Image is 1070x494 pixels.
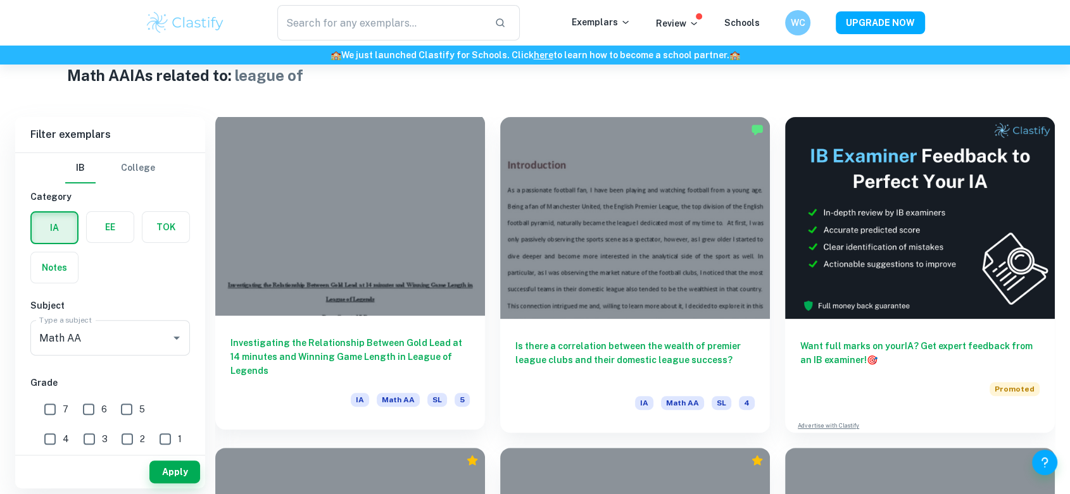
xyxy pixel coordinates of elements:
img: Marked [751,123,764,136]
button: Open [168,329,186,347]
a: Is there a correlation between the wealth of premier league clubs and their domestic league succe... [500,117,770,433]
h6: Filter exemplars [15,117,205,152]
span: 6 [101,402,107,416]
img: Clastify logo [145,10,225,35]
a: Schools [724,18,760,28]
h6: Want full marks on your IA ? Get expert feedback from an IB examiner! [800,339,1040,367]
button: WC [785,10,810,35]
button: TOK [142,212,189,242]
span: 🎯 [867,355,878,365]
button: IB [65,153,96,183]
a: Want full marks on yourIA? Get expert feedback from an IB examiner!PromotedAdvertise with Clastify [785,117,1055,433]
button: College [121,153,155,183]
span: IA [635,396,653,410]
button: EE [87,212,134,242]
span: 🏫 [729,50,740,60]
span: 🏫 [330,50,341,60]
span: 5 [455,393,470,407]
div: Premium [751,454,764,467]
img: Thumbnail [785,117,1055,319]
button: IA [32,213,77,243]
p: Review [656,16,699,30]
button: Apply [149,460,200,483]
input: Search for any exemplars... [277,5,484,40]
span: 4 [739,396,755,410]
span: SL [427,393,447,407]
a: Investigating the Relationship Between Gold Lead at 14 minutes and Winning Game Length in League ... [215,117,485,433]
span: Promoted [990,382,1040,396]
label: Type a subject [39,314,92,325]
span: 2 [140,432,145,446]
span: Math AA [377,393,420,407]
h6: Investigating the Relationship Between Gold Lead at 14 minutes and Winning Game Length in League ... [230,336,470,378]
a: Advertise with Clastify [798,421,859,430]
span: 4 [63,432,69,446]
span: SL [712,396,731,410]
h6: We just launched Clastify for Schools. Click to learn how to become a school partner. [3,48,1067,62]
a: here [534,50,553,60]
h6: Category [30,190,190,204]
div: Premium [466,454,479,467]
h6: WC [791,16,805,30]
span: 1 [178,432,182,446]
p: Exemplars [572,15,631,29]
div: Filter type choice [65,153,155,183]
h6: Grade [30,376,190,390]
button: UPGRADE NOW [836,11,925,34]
h1: Math AA IAs related to: [67,64,1003,87]
span: IA [351,393,369,407]
span: 3 [102,432,108,446]
h6: Subject [30,299,190,312]
span: 5 [139,402,145,416]
button: Help and Feedback [1032,450,1057,475]
h6: Is there a correlation between the wealth of premier league clubs and their domestic league success? [515,339,755,381]
button: Notes [31,252,78,283]
span: 7 [63,402,68,416]
span: Math AA [661,396,704,410]
span: league of [235,66,303,84]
